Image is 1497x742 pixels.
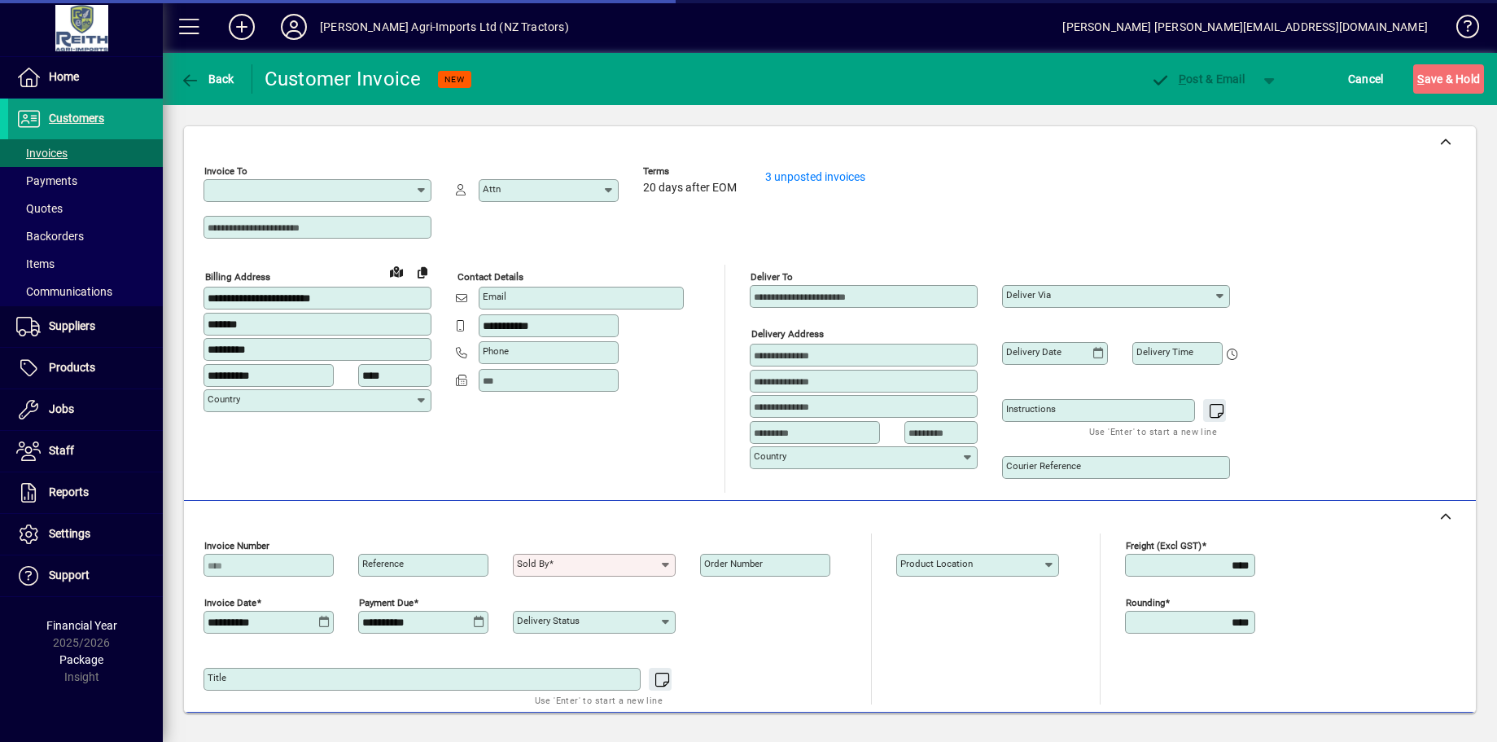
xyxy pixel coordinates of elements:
[49,527,90,540] span: Settings
[208,672,226,683] mat-label: Title
[16,202,63,215] span: Quotes
[49,112,104,125] span: Customers
[49,569,90,582] span: Support
[208,393,240,405] mat-label: Country
[8,306,163,347] a: Suppliers
[59,653,103,666] span: Package
[359,597,414,608] mat-label: Payment due
[8,514,163,555] a: Settings
[16,285,112,298] span: Communications
[517,558,549,569] mat-label: Sold by
[49,319,95,332] span: Suppliers
[8,250,163,278] a: Items
[320,14,569,40] div: [PERSON_NAME] Agri-Imports Ltd (NZ Tractors)
[8,222,163,250] a: Backorders
[16,147,68,160] span: Invoices
[483,183,501,195] mat-label: Attn
[49,444,74,457] span: Staff
[216,12,268,42] button: Add
[49,70,79,83] span: Home
[1179,72,1186,86] span: P
[1006,460,1081,472] mat-label: Courier Reference
[900,558,973,569] mat-label: Product location
[8,472,163,513] a: Reports
[751,271,793,283] mat-label: Deliver To
[444,74,465,85] span: NEW
[8,555,163,596] a: Support
[16,174,77,187] span: Payments
[483,291,506,302] mat-label: Email
[1444,3,1477,56] a: Knowledge Base
[8,348,163,389] a: Products
[1006,403,1056,415] mat-label: Instructions
[16,257,55,270] span: Items
[8,389,163,430] a: Jobs
[1348,66,1384,92] span: Cancel
[643,182,737,195] span: 20 days after EOM
[204,165,247,177] mat-label: Invoice To
[180,72,234,86] span: Back
[704,558,763,569] mat-label: Order number
[1136,346,1193,358] mat-label: Delivery time
[1089,422,1217,441] mat-hint: Use 'Enter' to start a new line
[765,170,865,183] a: 3 unposted invoices
[49,485,89,498] span: Reports
[8,139,163,167] a: Invoices
[643,166,741,177] span: Terms
[535,691,663,709] mat-hint: Use 'Enter' to start a new line
[754,450,786,462] mat-label: Country
[204,540,269,551] mat-label: Invoice number
[163,64,252,94] app-page-header-button: Back
[383,258,409,284] a: View on map
[46,619,117,632] span: Financial Year
[409,259,436,285] button: Copy to Delivery address
[1142,64,1253,94] button: Post & Email
[49,402,74,415] span: Jobs
[265,66,422,92] div: Customer Invoice
[1006,346,1061,358] mat-label: Delivery date
[1006,289,1051,301] mat-label: Deliver via
[268,12,320,42] button: Profile
[517,615,580,626] mat-label: Delivery status
[1417,72,1424,86] span: S
[1126,540,1202,551] mat-label: Freight (excl GST)
[8,278,163,305] a: Communications
[1062,14,1428,40] div: [PERSON_NAME] [PERSON_NAME][EMAIL_ADDRESS][DOMAIN_NAME]
[8,431,163,472] a: Staff
[1150,72,1245,86] span: ost & Email
[8,195,163,222] a: Quotes
[1417,66,1480,92] span: ave & Hold
[1344,64,1388,94] button: Cancel
[16,230,84,243] span: Backorders
[176,64,239,94] button: Back
[362,558,404,569] mat-label: Reference
[49,361,95,374] span: Products
[483,345,509,357] mat-label: Phone
[204,597,256,608] mat-label: Invoice date
[1126,597,1165,608] mat-label: Rounding
[1413,64,1484,94] button: Save & Hold
[8,57,163,98] a: Home
[8,167,163,195] a: Payments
